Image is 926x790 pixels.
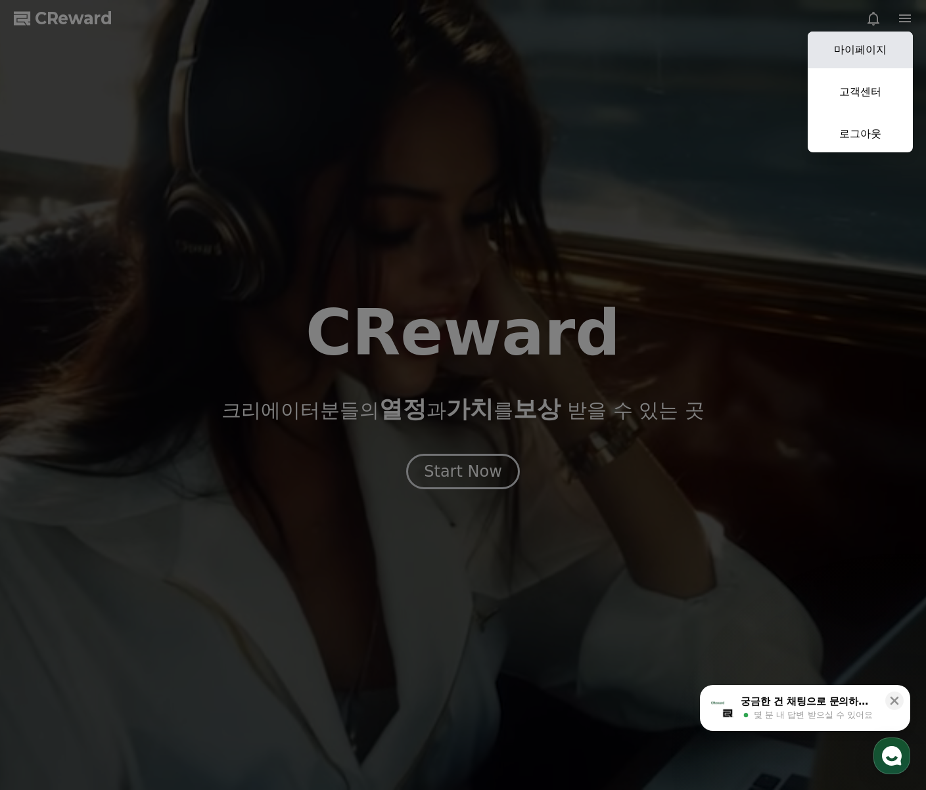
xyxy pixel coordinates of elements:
[203,436,219,447] span: 설정
[41,436,49,447] span: 홈
[808,32,913,68] a: 마이페이지
[808,116,913,152] a: 로그아웃
[170,416,252,449] a: 설정
[4,416,87,449] a: 홈
[120,437,136,447] span: 대화
[87,416,170,449] a: 대화
[808,32,913,152] button: 마이페이지 고객센터 로그아웃
[808,74,913,110] a: 고객센터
